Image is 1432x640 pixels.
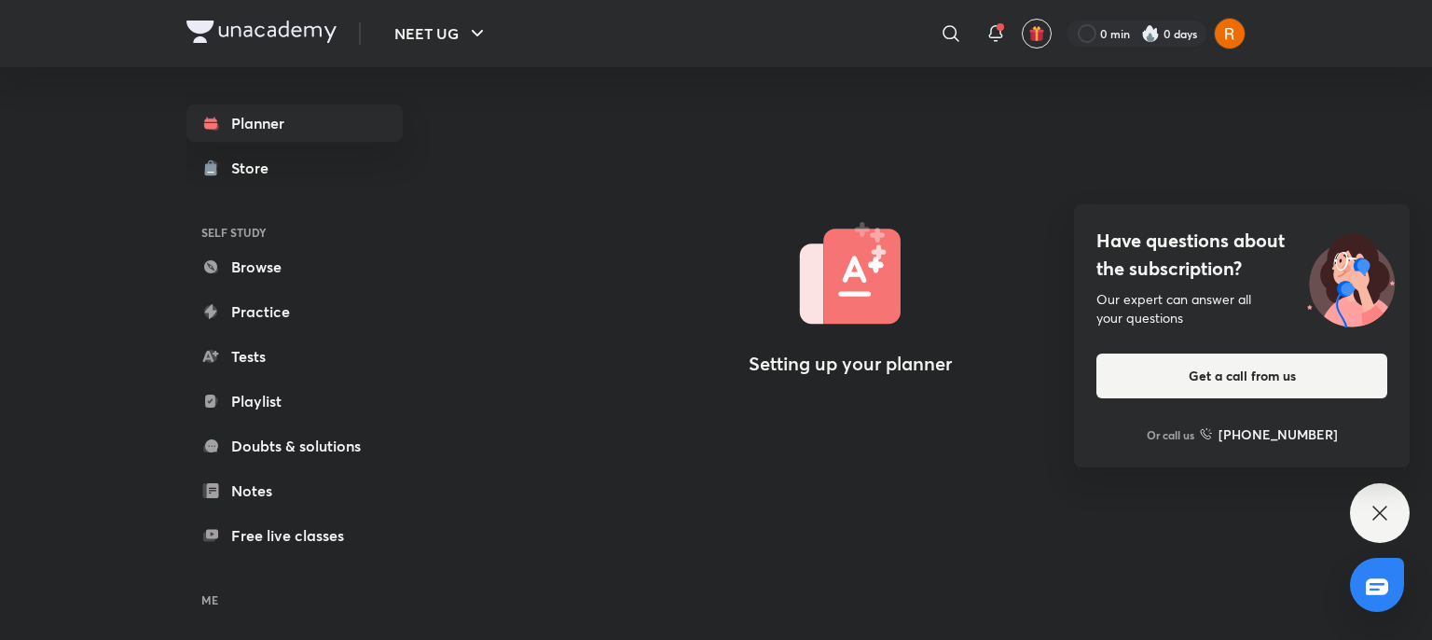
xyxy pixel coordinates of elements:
[186,104,403,142] a: Planner
[186,584,403,616] h6: ME
[1022,19,1052,49] button: avatar
[1214,18,1246,49] img: Aliya Fatima
[186,21,337,43] img: Company Logo
[186,21,337,48] a: Company Logo
[1292,227,1410,327] img: ttu_illustration_new.svg
[186,472,403,509] a: Notes
[186,248,403,285] a: Browse
[186,517,403,554] a: Free live classes
[231,157,280,179] div: Store
[1096,354,1387,398] button: Get a call from us
[1219,424,1338,444] h6: [PHONE_NUMBER]
[1141,24,1160,43] img: streak
[749,353,952,375] h4: Setting up your planner
[186,149,403,187] a: Store
[186,383,403,420] a: Playlist
[383,15,500,52] button: NEET UG
[186,338,403,375] a: Tests
[1028,25,1045,42] img: avatar
[1096,227,1387,283] h4: Have questions about the subscription?
[186,427,403,465] a: Doubts & solutions
[186,293,403,330] a: Practice
[1147,426,1194,443] p: Or call us
[1096,290,1387,327] div: Our expert can answer all your questions
[1200,424,1338,444] a: [PHONE_NUMBER]
[186,216,403,248] h6: SELF STUDY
